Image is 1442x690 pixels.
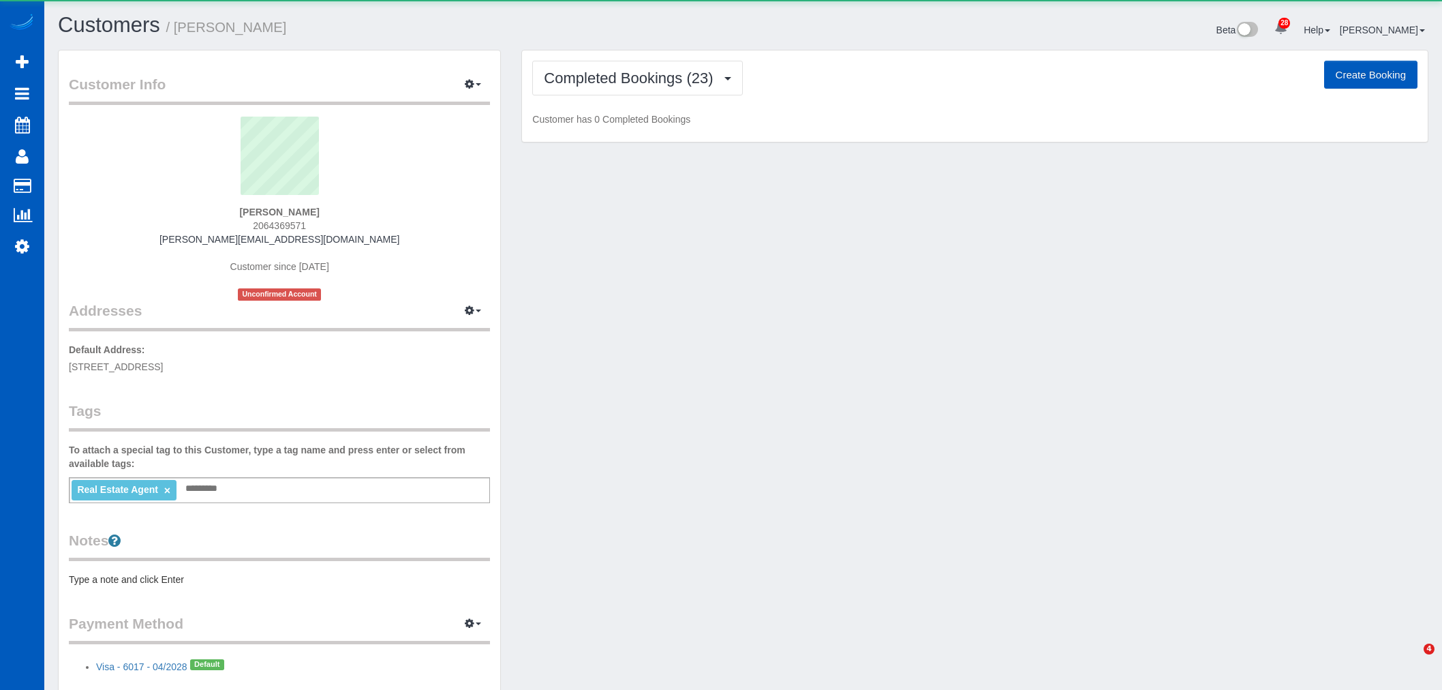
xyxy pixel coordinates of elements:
[69,614,490,644] legend: Payment Method
[159,234,399,245] a: [PERSON_NAME][EMAIL_ADDRESS][DOMAIN_NAME]
[239,207,319,217] strong: [PERSON_NAME]
[8,14,35,33] img: Automaid Logo
[230,261,329,272] span: Customer since [DATE]
[1278,18,1290,29] span: 28
[1268,14,1294,44] a: 28
[1304,25,1330,35] a: Help
[69,530,490,561] legend: Notes
[1396,644,1428,676] iframe: Intercom live chat
[164,485,170,496] a: ×
[190,659,224,670] span: Default
[1340,25,1425,35] a: [PERSON_NAME]
[544,70,720,87] span: Completed Bookings (23)
[77,484,158,495] span: Real Estate Agent
[58,13,160,37] a: Customers
[1216,25,1259,35] a: Beta
[69,443,490,470] label: To attach a special tag to this Customer, type a tag name and press enter or select from availabl...
[253,220,306,231] span: 2064369571
[96,661,187,672] a: Visa - 6017 - 04/2028
[238,288,321,300] span: Unconfirmed Account
[532,61,742,95] button: Completed Bookings (23)
[69,401,490,432] legend: Tags
[1236,22,1258,40] img: New interface
[1324,61,1417,89] button: Create Booking
[69,74,490,105] legend: Customer Info
[69,343,145,357] label: Default Address:
[69,361,163,372] span: [STREET_ADDRESS]
[69,573,490,586] pre: Type a note and click Enter
[1424,644,1435,655] span: 4
[166,20,287,35] small: / [PERSON_NAME]
[532,112,1417,126] p: Customer has 0 Completed Bookings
